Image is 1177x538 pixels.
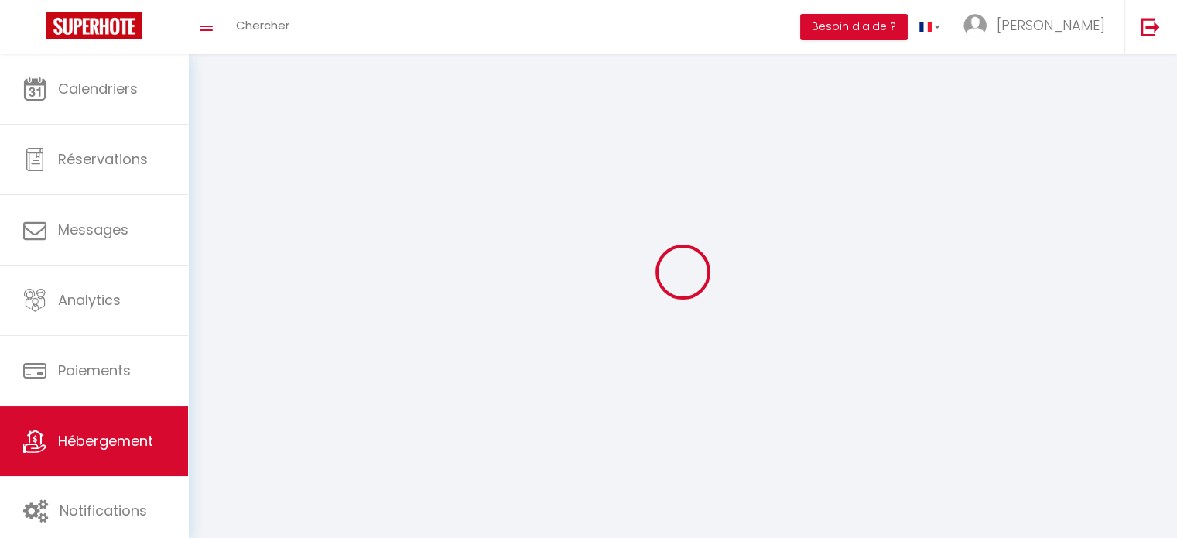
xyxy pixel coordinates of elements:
span: Réservations [58,149,148,169]
span: Notifications [60,501,147,520]
button: Besoin d'aide ? [800,14,908,40]
button: Ouvrir le widget de chat LiveChat [12,6,59,53]
span: Analytics [58,290,121,310]
span: [PERSON_NAME] [997,15,1105,35]
span: Chercher [236,17,289,33]
img: Super Booking [46,12,142,39]
span: Calendriers [58,79,138,98]
span: Messages [58,220,128,239]
span: Paiements [58,361,131,380]
img: logout [1141,17,1160,36]
span: Hébergement [58,431,153,451]
img: ... [963,14,987,37]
